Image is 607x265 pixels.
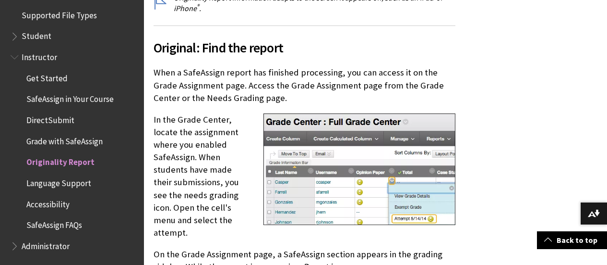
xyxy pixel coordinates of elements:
p: In the Grade Center, locate the assignment where you enabled SafeAssign. When students have made ... [154,114,455,240]
span: Originality Report [26,154,95,167]
span: Original: Find the report [154,38,455,58]
a: Back to top [537,231,607,249]
sup: ® [197,2,199,10]
span: Grade with SafeAssign [26,133,103,146]
span: Accessibility [26,196,70,209]
span: Instructor [22,49,57,62]
span: Supported File Types [22,7,97,20]
span: Get Started [26,70,68,83]
span: Administrator [22,238,70,251]
span: SafeAssign in Your Course [26,91,114,104]
p: When a SafeAssign report has finished processing, you can access it on the Grade Assignment page.... [154,66,455,104]
span: Student [22,28,51,41]
span: SafeAssign FAQs [26,217,82,230]
span: DirectSubmit [26,112,74,125]
span: Language Support [26,175,91,188]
